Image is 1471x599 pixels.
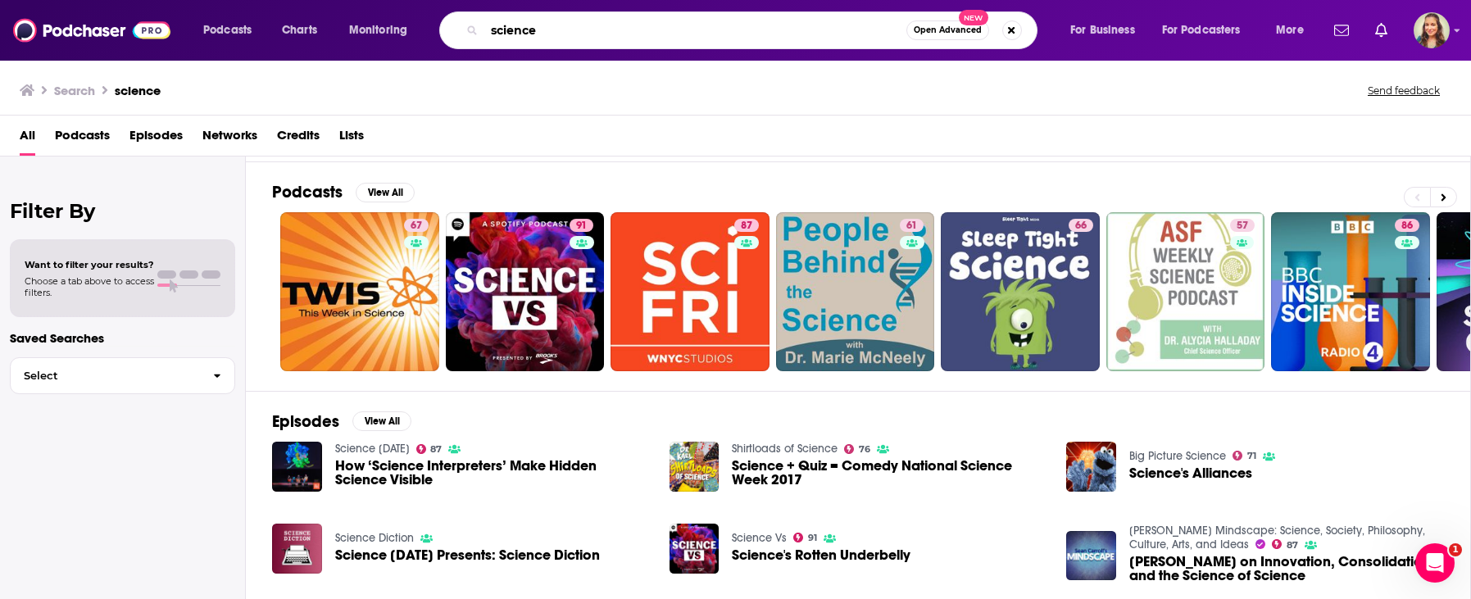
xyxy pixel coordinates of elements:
[192,17,273,43] button: open menu
[1414,12,1450,48] span: Logged in as adriana.guzman
[203,19,252,42] span: Podcasts
[1276,19,1304,42] span: More
[339,122,364,156] a: Lists
[732,459,1046,487] a: Science + Quiz = Comedy National Science Week 2017
[1264,17,1324,43] button: open menu
[1106,212,1265,371] a: 57
[1230,219,1255,232] a: 57
[335,459,650,487] a: How ‘Science Interpreters’ Make Hidden Science Visible
[1059,17,1155,43] button: open menu
[732,548,910,562] a: Science's Rotten Underbelly
[1363,84,1445,98] button: Send feedback
[1129,555,1444,583] span: [PERSON_NAME] on Innovation, Consolidation, and the Science of Science
[25,275,154,298] span: Choose a tab above to access filters.
[25,259,154,270] span: Want to filter your results?
[335,548,600,562] span: Science [DATE] Presents: Science Diction
[272,524,322,574] img: Science Friday Presents: Science Diction
[20,122,35,156] a: All
[670,524,720,574] img: Science's Rotten Underbelly
[115,83,161,98] h3: science
[1070,19,1135,42] span: For Business
[1066,531,1116,581] img: James Evans on Innovation, Consolidation, and the Science of Science
[1414,12,1450,48] img: User Profile
[570,219,593,232] a: 91
[776,212,935,371] a: 61
[1233,451,1256,461] a: 71
[576,218,587,234] span: 91
[55,122,110,156] a: Podcasts
[906,218,917,234] span: 61
[1075,218,1087,234] span: 66
[1449,543,1462,556] span: 1
[844,444,870,454] a: 76
[1287,542,1298,549] span: 87
[906,20,989,40] button: Open AdvancedNew
[1369,16,1394,44] a: Show notifications dropdown
[741,218,752,234] span: 87
[356,183,415,202] button: View All
[734,219,759,232] a: 87
[349,19,407,42] span: Monitoring
[335,531,414,545] a: Science Diction
[1272,539,1298,549] a: 87
[484,17,906,43] input: Search podcasts, credits, & more...
[1129,449,1226,463] a: Big Picture Science
[1129,466,1252,480] a: Science's Alliances
[271,17,327,43] a: Charts
[54,83,95,98] h3: Search
[611,212,770,371] a: 87
[416,444,443,454] a: 87
[1415,543,1455,583] iframe: Intercom live chat
[732,442,838,456] a: Shirtloads of Science
[1069,219,1093,232] a: 66
[352,411,411,431] button: View All
[335,442,410,456] a: Science Friday
[10,330,235,346] p: Saved Searches
[793,533,817,542] a: 91
[914,26,982,34] span: Open Advanced
[1066,442,1116,492] img: Science's Alliances
[1129,555,1444,583] a: James Evans on Innovation, Consolidation, and the Science of Science
[1328,16,1355,44] a: Show notifications dropdown
[272,442,322,492] img: How ‘Science Interpreters’ Make Hidden Science Visible
[277,122,320,156] a: Credits
[272,182,343,202] h2: Podcasts
[1271,212,1430,371] a: 86
[1129,524,1425,551] a: Sean Carroll's Mindscape: Science, Society, Philosophy, Culture, Arts, and Ideas
[1395,219,1419,232] a: 86
[1414,12,1450,48] button: Show profile menu
[411,218,422,234] span: 67
[10,199,235,223] h2: Filter By
[129,122,183,156] a: Episodes
[455,11,1053,49] div: Search podcasts, credits, & more...
[280,212,439,371] a: 67
[670,442,720,492] img: Science + Quiz = Comedy National Science Week 2017
[808,534,817,542] span: 91
[404,219,429,232] a: 67
[430,446,442,453] span: 87
[272,182,415,202] a: PodcastsView All
[282,19,317,42] span: Charts
[900,219,924,232] a: 61
[202,122,257,156] a: Networks
[1162,19,1241,42] span: For Podcasters
[272,411,411,432] a: EpisodesView All
[13,15,170,46] img: Podchaser - Follow, Share and Rate Podcasts
[1151,17,1264,43] button: open menu
[338,17,429,43] button: open menu
[1247,452,1256,460] span: 71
